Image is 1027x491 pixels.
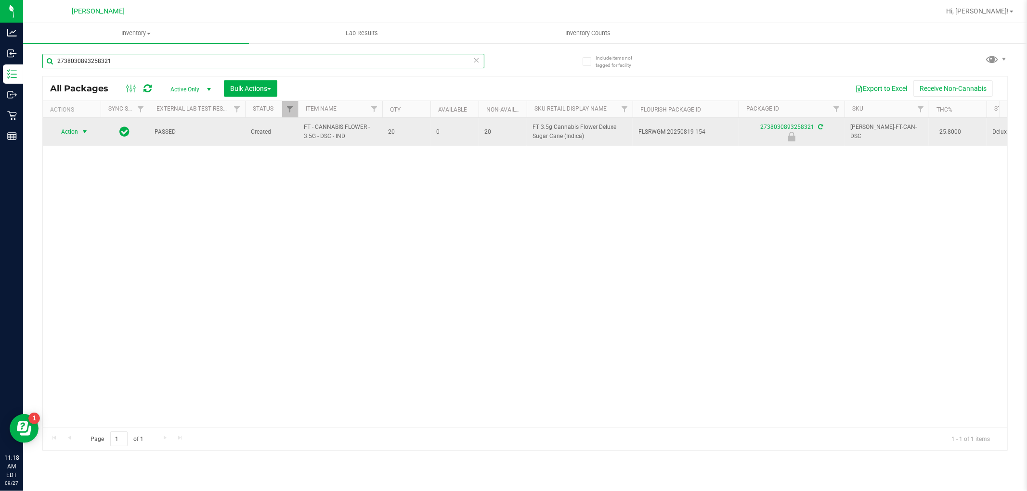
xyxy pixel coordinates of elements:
[617,101,633,117] a: Filter
[935,125,966,139] span: 25.8000
[108,105,145,112] a: Sync Status
[638,127,733,137] span: FLSRWGM-20250819-154
[7,28,17,38] inline-svg: Analytics
[304,123,377,141] span: FT - CANNABIS FLOWER - 3.5G - DSC - IND
[994,105,1014,112] a: Strain
[23,23,249,43] a: Inventory
[552,29,624,38] span: Inventory Counts
[534,105,607,112] a: Sku Retail Display Name
[4,453,19,479] p: 11:18 AM EDT
[156,105,232,112] a: External Lab Test Result
[10,414,39,443] iframe: Resource center
[50,106,97,113] div: Actions
[388,127,425,137] span: 20
[282,101,298,117] a: Filter
[390,106,401,113] a: Qty
[366,101,382,117] a: Filter
[42,54,484,68] input: Search Package ID, Item Name, SKU, Lot or Part Number...
[253,105,273,112] a: Status
[50,83,118,94] span: All Packages
[852,105,863,112] a: SKU
[52,125,78,138] span: Action
[737,132,846,141] div: Newly Received
[484,127,521,137] span: 20
[486,106,529,113] a: Non-Available
[133,101,149,117] a: Filter
[913,80,993,97] button: Receive Non-Cannabis
[249,23,475,43] a: Lab Results
[817,124,823,130] span: Sync from Compliance System
[120,125,130,138] span: In Sync
[333,29,391,38] span: Lab Results
[7,90,17,100] inline-svg: Outbound
[82,431,152,446] span: Page of 1
[473,54,480,66] span: Clear
[849,80,913,97] button: Export to Excel
[7,69,17,79] inline-svg: Inventory
[533,123,627,141] span: FT 3.5g Cannabis Flower Deluxe Sugar Cane (Indica)
[829,101,845,117] a: Filter
[936,106,952,113] a: THC%
[7,131,17,141] inline-svg: Reports
[913,101,929,117] a: Filter
[746,105,779,112] a: Package ID
[229,101,245,117] a: Filter
[596,54,644,69] span: Include items not tagged for facility
[4,479,19,487] p: 09/27
[640,106,701,113] a: Flourish Package ID
[28,413,40,424] iframe: Resource center unread badge
[306,105,337,112] a: Item Name
[23,29,249,38] span: Inventory
[436,127,473,137] span: 0
[438,106,467,113] a: Available
[7,111,17,120] inline-svg: Retail
[79,125,91,138] span: select
[475,23,701,43] a: Inventory Counts
[944,431,998,446] span: 1 - 1 of 1 items
[110,431,128,446] input: 1
[230,85,271,92] span: Bulk Actions
[760,124,814,130] a: 2738030893258321
[155,127,239,137] span: PASSED
[251,127,292,137] span: Created
[850,123,923,141] span: [PERSON_NAME]-FT-CAN-DSC
[7,49,17,58] inline-svg: Inbound
[72,7,125,15] span: [PERSON_NAME]
[946,7,1009,15] span: Hi, [PERSON_NAME]!
[224,80,277,97] button: Bulk Actions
